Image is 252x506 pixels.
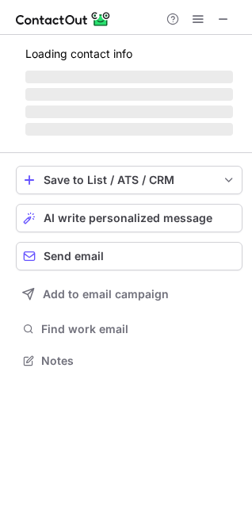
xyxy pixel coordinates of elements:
button: Notes [16,350,242,372]
span: Send email [44,250,104,263]
button: save-profile-one-click [16,166,242,194]
img: ContactOut v5.3.10 [16,10,111,29]
span: ‌ [25,71,233,83]
span: ‌ [25,123,233,136]
button: Add to email campaign [16,280,242,309]
span: ‌ [25,88,233,101]
div: Save to List / ATS / CRM [44,174,215,186]
span: AI write personalized message [44,212,212,224]
button: Send email [16,242,242,270]
button: AI write personalized message [16,204,242,232]
span: Notes [41,354,236,368]
span: ‌ [25,105,233,118]
span: Find work email [41,322,236,336]
span: Add to email campaign [43,288,169,301]
p: Loading contact info [25,48,233,60]
button: Find work email [16,318,242,340]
